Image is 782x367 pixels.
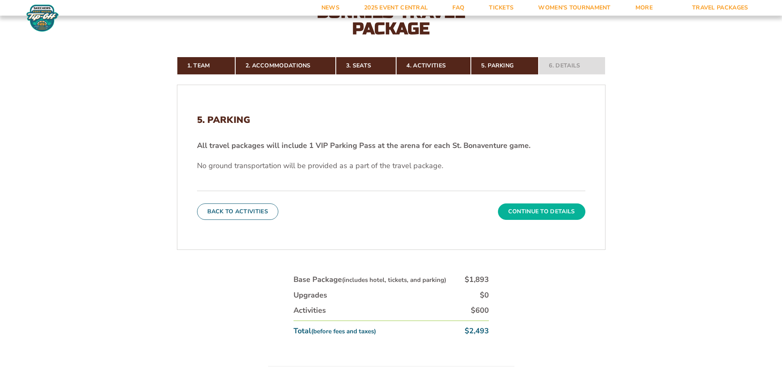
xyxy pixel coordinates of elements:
small: (before fees and taxes) [311,327,376,335]
button: Back To Activities [197,203,278,220]
p: No ground transportation will be provided as a part of the travel package. [197,161,585,171]
small: (includes hotel, tickets, and parking) [342,276,446,284]
div: Upgrades [294,290,327,300]
div: Base Package [294,275,446,285]
div: $600 [471,305,489,316]
div: Total [294,326,376,336]
img: Fort Myers Tip-Off [25,4,60,32]
div: $1,893 [465,275,489,285]
div: $0 [480,290,489,300]
button: Continue To Details [498,203,585,220]
strong: All travel packages will include 1 VIP Parking Pass at the arena for each St. Bonaventure game. [197,141,530,150]
a: 3. Seats [336,57,396,75]
h2: Bonnies Travel Package [301,4,482,37]
a: 4. Activities [396,57,471,75]
a: 2. Accommodations [235,57,336,75]
div: Activities [294,305,326,316]
h2: 5. Parking [197,115,585,125]
a: 1. Team [177,57,235,75]
div: $2,493 [465,326,489,336]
